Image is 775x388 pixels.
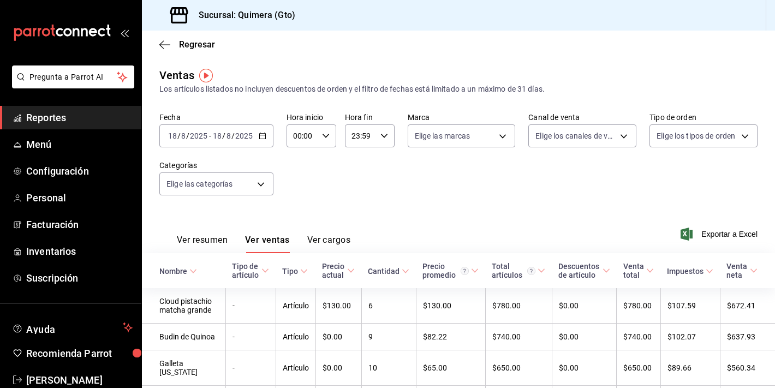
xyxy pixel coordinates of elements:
[245,235,290,253] button: Ver ventas
[361,288,416,324] td: 6
[8,79,134,91] a: Pregunta a Parrot AI
[159,67,194,83] div: Ventas
[617,288,661,324] td: $780.00
[159,162,273,169] label: Categorías
[209,132,211,140] span: -
[186,132,189,140] span: /
[361,324,416,350] td: 9
[485,288,552,324] td: $780.00
[287,114,336,121] label: Hora inicio
[345,114,395,121] label: Hora fin
[142,350,225,386] td: Galleta [US_STATE]
[416,324,485,350] td: $82.22
[26,217,133,232] span: Facturación
[159,267,197,276] span: Nombre
[558,262,610,279] span: Descuentos de artículo
[26,164,133,178] span: Configuración
[282,267,308,276] span: Tipo
[617,324,661,350] td: $740.00
[408,114,516,121] label: Marca
[485,324,552,350] td: $740.00
[535,130,616,141] span: Elige los canales de venta
[235,132,253,140] input: ----
[683,228,758,241] button: Exportar a Excel
[307,235,351,253] button: Ver cargos
[623,262,654,279] span: Venta total
[26,321,118,334] span: Ayuda
[159,114,273,121] label: Fecha
[26,190,133,205] span: Personal
[322,262,355,279] span: Precio actual
[276,288,315,324] td: Artículo
[26,110,133,125] span: Reportes
[120,28,129,37] button: open_drawer_menu
[552,350,617,386] td: $0.00
[142,288,225,324] td: Cloud pistachio matcha grande
[415,130,470,141] span: Elige las marcas
[726,262,758,279] span: Venta neta
[276,324,315,350] td: Artículo
[159,83,758,95] div: Los artículos listados no incluyen descuentos de orden y el filtro de fechas está limitado a un m...
[26,373,133,387] span: [PERSON_NAME]
[422,262,479,279] span: Precio promedio
[416,288,485,324] td: $130.00
[667,267,704,276] div: Impuestos
[720,324,775,350] td: $637.93
[276,350,315,386] td: Artículo
[660,288,720,324] td: $107.59
[527,267,535,275] svg: El total artículos considera cambios de precios en los artículos así como costos adicionales por ...
[315,288,361,324] td: $130.00
[720,288,775,324] td: $672.41
[26,346,133,361] span: Recomienda Parrot
[282,267,298,276] div: Tipo
[142,324,225,350] td: Budin de Quinoa
[177,235,228,253] button: Ver resumen
[461,267,469,275] svg: Precio promedio = Total artículos / cantidad
[528,114,636,121] label: Canal de venta
[177,132,181,140] span: /
[315,350,361,386] td: $0.00
[189,132,208,140] input: ----
[485,350,552,386] td: $650.00
[492,262,535,279] div: Total artículos
[657,130,735,141] span: Elige los tipos de orden
[26,271,133,285] span: Suscripción
[649,114,758,121] label: Tipo de orden
[166,178,233,189] span: Elige las categorías
[416,350,485,386] td: $65.00
[660,324,720,350] td: $102.07
[322,262,345,279] div: Precio actual
[552,288,617,324] td: $0.00
[168,132,177,140] input: --
[720,350,775,386] td: $560.34
[222,132,225,140] span: /
[232,262,259,279] div: Tipo de artículo
[159,267,187,276] div: Nombre
[368,267,409,276] span: Cantidad
[190,9,295,22] h3: Sucursal: Quimera (Gto)
[212,132,222,140] input: --
[726,262,748,279] div: Venta neta
[26,244,133,259] span: Inventarios
[12,65,134,88] button: Pregunta a Parrot AI
[225,350,276,386] td: -
[29,71,117,83] span: Pregunta a Parrot AI
[492,262,545,279] span: Total artículos
[361,350,416,386] td: 10
[159,39,215,50] button: Regresar
[225,288,276,324] td: -
[660,350,720,386] td: $89.66
[179,39,215,50] span: Regresar
[558,262,600,279] div: Descuentos de artículo
[667,267,713,276] span: Impuestos
[368,267,400,276] div: Cantidad
[617,350,661,386] td: $650.00
[225,324,276,350] td: -
[181,132,186,140] input: --
[199,69,213,82] img: Tooltip marker
[232,262,269,279] span: Tipo de artículo
[177,235,350,253] div: navigation tabs
[226,132,231,140] input: --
